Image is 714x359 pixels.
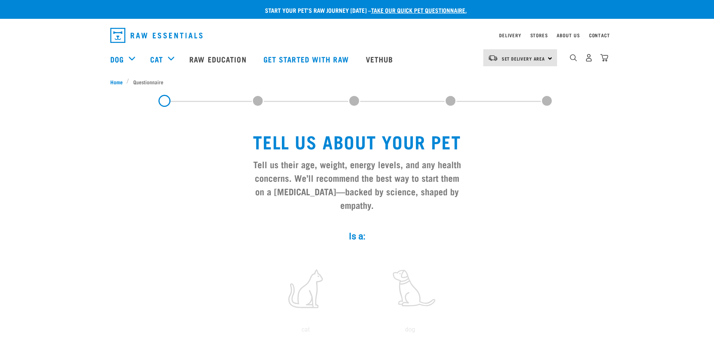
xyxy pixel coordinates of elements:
a: Get started with Raw [256,44,358,74]
p: cat [255,325,356,334]
nav: breadcrumbs [110,78,604,86]
img: home-icon-1@2x.png [570,54,577,61]
a: Raw Education [182,44,256,74]
img: van-moving.png [488,55,498,61]
a: Vethub [358,44,403,74]
img: user.png [585,54,593,62]
img: Raw Essentials Logo [110,28,202,43]
label: Is a: [244,230,470,243]
h1: Tell us about your pet [250,131,464,151]
p: dog [359,325,461,334]
h3: Tell us their age, weight, energy levels, and any health concerns. We’ll recommend the best way t... [250,157,464,211]
span: Home [110,78,123,86]
a: Cat [150,53,163,65]
span: Set Delivery Area [502,57,545,60]
nav: dropdown navigation [104,25,610,46]
a: About Us [557,34,580,37]
a: Contact [589,34,610,37]
a: take our quick pet questionnaire. [371,8,467,12]
a: Home [110,78,127,86]
img: home-icon@2x.png [600,54,608,62]
a: Dog [110,53,124,65]
a: Stores [530,34,548,37]
a: Delivery [499,34,521,37]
